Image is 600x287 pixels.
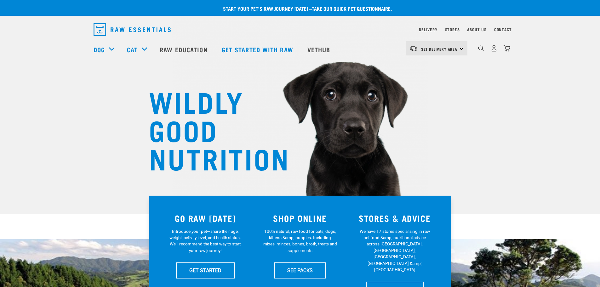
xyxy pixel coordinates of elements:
[89,21,512,38] nav: dropdown navigation
[162,213,249,223] h3: GO RAW [DATE]
[263,228,337,254] p: 100% natural, raw food for cats, dogs, kittens &amp; puppies. Including mixes, minces, bones, bro...
[168,228,242,254] p: Introduce your pet—share their age, weight, activity level, and health status. We'll recommend th...
[274,262,326,278] a: SEE PACKS
[94,45,105,54] a: Dog
[467,28,486,31] a: About Us
[409,46,418,51] img: van-moving.png
[351,213,438,223] h3: STORES & ADVICE
[494,28,512,31] a: Contact
[153,37,215,62] a: Raw Education
[421,48,458,50] span: Set Delivery Area
[301,37,338,62] a: Vethub
[478,45,484,51] img: home-icon-1@2x.png
[176,262,235,278] a: GET STARTED
[149,87,275,172] h1: WILDLY GOOD NUTRITION
[419,28,437,31] a: Delivery
[445,28,460,31] a: Stores
[504,45,510,52] img: home-icon@2x.png
[491,45,497,52] img: user.png
[358,228,432,273] p: We have 17 stores specialising in raw pet food &amp; nutritional advice across [GEOGRAPHIC_DATA],...
[94,23,171,36] img: Raw Essentials Logo
[127,45,138,54] a: Cat
[215,37,301,62] a: Get started with Raw
[256,213,344,223] h3: SHOP ONLINE
[312,7,392,10] a: take our quick pet questionnaire.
